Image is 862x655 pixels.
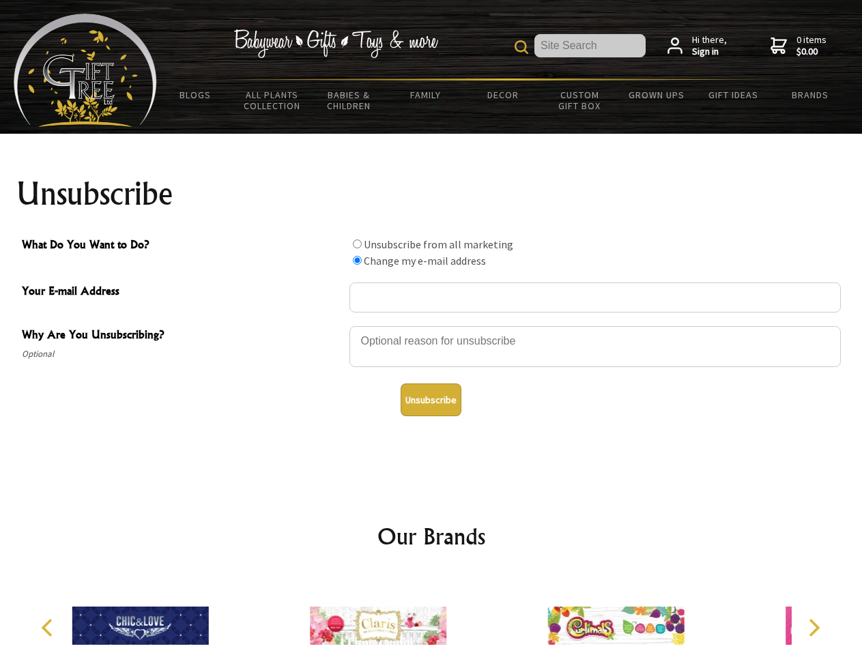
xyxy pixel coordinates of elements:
[541,81,618,120] a: Custom Gift Box
[388,81,465,109] a: Family
[233,29,438,58] img: Babywear - Gifts - Toys & more
[349,326,841,367] textarea: Why Are You Unsubscribing?
[353,239,362,248] input: What Do You Want to Do?
[22,282,343,302] span: Your E-mail Address
[353,256,362,265] input: What Do You Want to Do?
[515,40,528,54] img: product search
[311,81,388,120] a: Babies & Children
[27,520,835,553] h2: Our Brands
[34,613,64,643] button: Previous
[349,282,841,312] input: Your E-mail Address
[234,81,311,120] a: All Plants Collection
[401,383,461,416] button: Unsubscribe
[799,613,829,643] button: Next
[22,326,343,346] span: Why Are You Unsubscribing?
[796,33,827,58] span: 0 items
[772,81,849,109] a: Brands
[16,177,846,210] h1: Unsubscribe
[692,34,727,58] span: Hi there,
[534,34,646,57] input: Site Search
[695,81,772,109] a: Gift Ideas
[364,254,486,267] label: Change my e-mail address
[692,46,727,58] strong: Sign in
[22,236,343,256] span: What Do You Want to Do?
[796,46,827,58] strong: $0.00
[157,81,234,109] a: BLOGS
[464,81,541,109] a: Decor
[667,34,727,58] a: Hi there,Sign in
[14,14,157,127] img: Babyware - Gifts - Toys and more...
[364,237,513,251] label: Unsubscribe from all marketing
[618,81,695,109] a: Grown Ups
[771,34,827,58] a: 0 items$0.00
[22,346,343,362] span: Optional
